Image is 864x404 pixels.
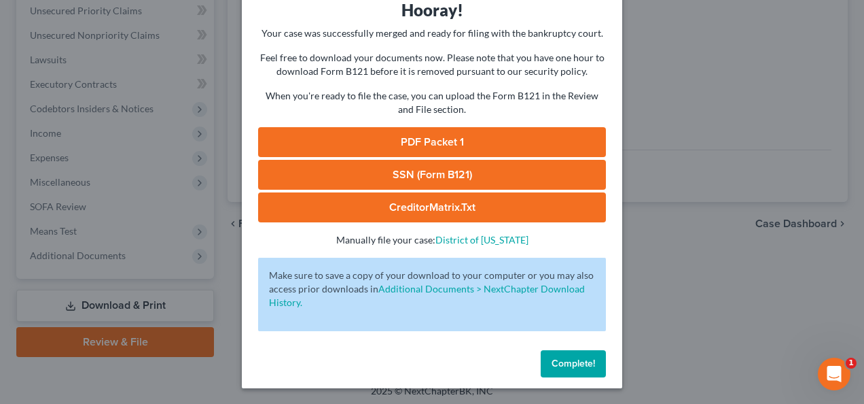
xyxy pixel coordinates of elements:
[258,192,606,222] a: CreditorMatrix.txt
[258,27,606,40] p: Your case was successfully merged and ready for filing with the bankruptcy court.
[258,233,606,247] p: Manually file your case:
[818,358,850,390] iframe: Intercom live chat
[258,51,606,78] p: Feel free to download your documents now. Please note that you have one hour to download Form B12...
[269,269,595,309] p: Make sure to save a copy of your download to your computer or you may also access prior downloads in
[552,358,595,369] span: Complete!
[258,127,606,157] a: PDF Packet 1
[258,89,606,116] p: When you're ready to file the case, you can upload the Form B121 in the Review and File section.
[846,358,857,369] span: 1
[258,160,606,190] a: SSN (Form B121)
[269,283,585,308] a: Additional Documents > NextChapter Download History.
[541,350,606,377] button: Complete!
[435,234,528,246] a: District of [US_STATE]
